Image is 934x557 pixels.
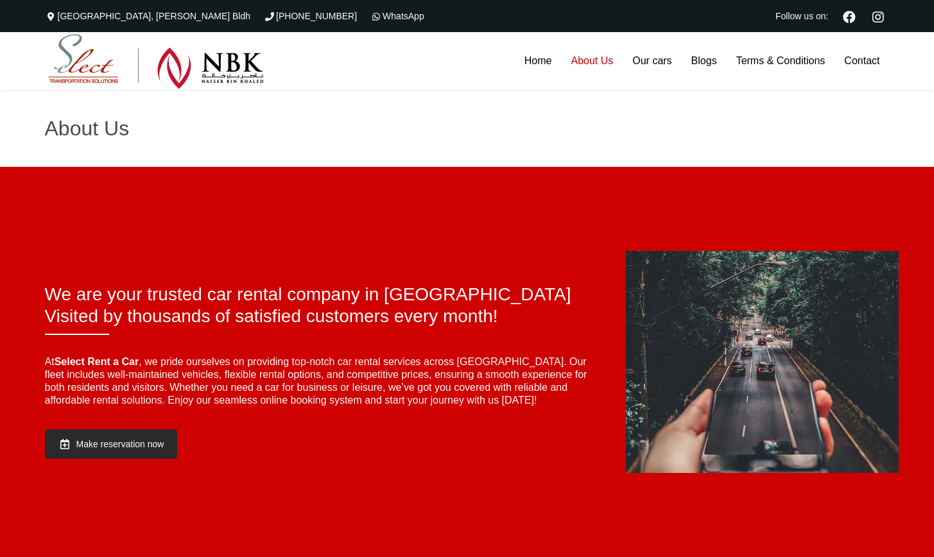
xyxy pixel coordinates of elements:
[45,429,178,459] a: Make reservation now
[561,32,623,90] a: About Us
[515,32,562,90] a: Home
[623,32,681,90] a: Our cars
[55,356,139,367] strong: Select Rent a Car
[682,32,727,90] a: Blogs
[263,11,357,21] a: [PHONE_NUMBER]
[727,32,835,90] a: Terms & Conditions
[838,9,861,23] a: Facebook
[45,118,890,139] h1: About Us
[45,356,594,407] p: At , we pride ourselves on providing top-notch car rental services across [GEOGRAPHIC_DATA]. Our ...
[48,34,264,89] img: Select Rent a Car
[835,32,889,90] a: Contact
[370,11,424,21] a: WhatsApp
[45,284,594,327] h2: We are your trusted car rental company in [GEOGRAPHIC_DATA] Visited by thousands of satisfied cus...
[867,9,890,23] a: Instagram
